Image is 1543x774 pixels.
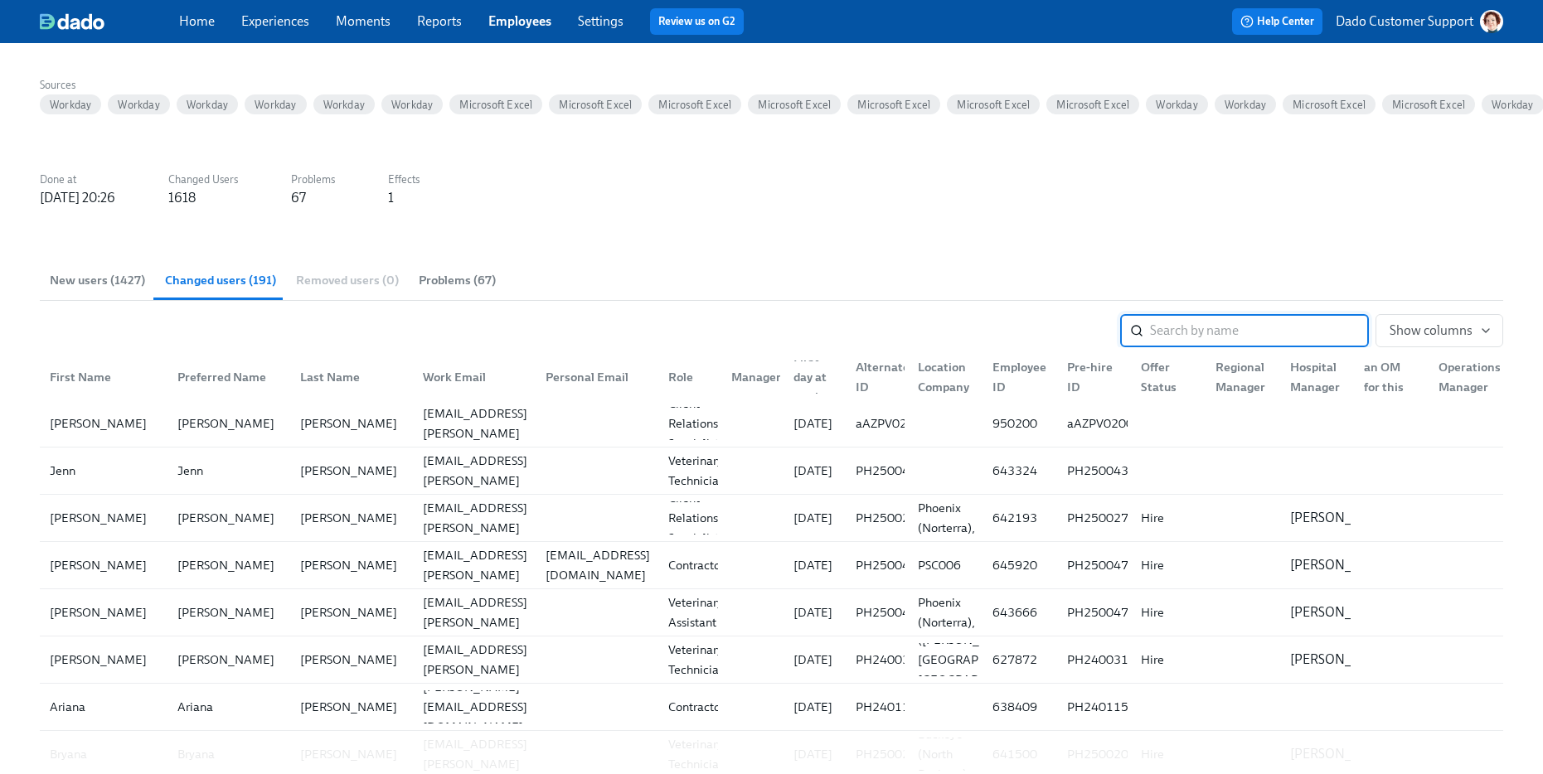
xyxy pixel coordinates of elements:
[662,367,717,387] div: Role
[1141,650,1196,670] div: Hire
[780,360,842,394] div: First day at work
[423,677,527,737] div: [PERSON_NAME][EMAIL_ADDRESS][DOMAIN_NAME]
[1067,414,1133,433] div: aAZPV0200
[300,414,403,433] div: [PERSON_NAME]
[336,13,391,29] a: Moments
[294,367,410,387] div: Last Name
[177,461,280,481] div: Jenn
[177,508,280,528] div: [PERSON_NAME]
[50,602,158,622] div: [PERSON_NAME]
[650,8,744,35] button: Review us on G2
[300,650,403,670] div: [PERSON_NAME]
[423,478,527,558] div: [PERSON_NAME][EMAIL_ADDRESS][PERSON_NAME][DOMAIN_NAME]
[1141,602,1196,622] div: Hire
[50,461,158,481] div: Jenn
[842,360,905,394] div: Alternate ID
[1390,322,1489,339] span: Show columns
[849,357,916,397] div: Alternate ID
[793,697,836,717] div: [DATE]
[1283,357,1351,397] div: Hospital Manager
[177,414,280,433] div: [PERSON_NAME]
[168,189,196,207] div: 1618
[488,13,551,29] a: Employees
[1134,357,1202,397] div: Offer Status
[1480,10,1503,33] img: AATXAJw-nxTkv1ws5kLOi-TQIsf862R-bs_0p3UQSuGH=s96-c
[300,461,403,481] div: [PERSON_NAME]
[668,555,725,575] div: Contractor
[313,99,375,111] span: Workday
[50,271,145,290] span: New users (1427)
[992,555,1047,575] div: 645920
[947,99,1040,111] span: Microsoft Excel
[793,414,836,433] div: [DATE]
[43,367,164,387] div: First Name
[50,414,158,433] div: [PERSON_NAME]
[423,384,527,463] div: [PERSON_NAME][EMAIL_ADDRESS][PERSON_NAME][DOMAIN_NAME]
[578,13,624,29] a: Settings
[918,610,1047,709] div: [GEOGRAPHIC_DATA] ([PERSON_NAME][GEOGRAPHIC_DATA]), [GEOGRAPHIC_DATA] - Lovet
[992,508,1047,528] div: 642193
[1209,357,1277,397] div: Regional Manager
[1067,602,1143,622] div: PH25004709
[423,525,527,605] div: [PERSON_NAME][EMAIL_ADDRESS][PERSON_NAME][DOMAIN_NAME]
[291,171,335,189] label: Problems
[793,602,836,622] div: [DATE]
[748,99,841,111] span: Microsoft Excel
[856,414,922,433] div: aAZPV0200
[668,488,719,548] div: Client Relations Specialist
[1425,360,1500,394] div: Operations Manager
[179,13,215,29] a: Home
[449,99,542,111] span: Microsoft Excel
[1283,99,1376,111] span: Microsoft Excel
[177,697,280,717] div: Ariana
[410,360,532,394] div: Work Email
[992,414,1047,433] div: 950200
[164,360,287,394] div: Preferred Name
[43,360,164,394] div: First Name
[50,650,158,670] div: [PERSON_NAME]
[388,171,420,189] label: Effects
[1232,8,1322,35] button: Help Center
[300,602,403,622] div: [PERSON_NAME]
[165,271,276,290] span: Changed users (191)
[300,555,403,575] div: [PERSON_NAME]
[668,697,725,717] div: Contractor
[856,508,932,528] div: PH25002723
[1290,651,1393,669] p: [PERSON_NAME]
[1336,12,1473,31] p: Dado Customer Support
[50,555,158,575] div: [PERSON_NAME]
[793,555,836,575] div: [DATE]
[668,593,723,632] div: Veterinary Assistant
[177,99,238,111] span: Workday
[658,13,735,30] a: Review us on G2
[918,573,975,652] div: 8018 Phoenix (Norterra), AZ - Lovet
[417,13,462,29] a: Reports
[1141,555,1196,575] div: Hire
[40,171,115,189] label: Done at
[1290,509,1393,527] p: [PERSON_NAME]
[1215,99,1276,111] span: Workday
[856,461,932,481] div: PH25004376
[40,99,101,111] span: Workday
[1067,650,1143,670] div: PH24003191
[300,508,403,528] div: [PERSON_NAME]
[725,367,788,387] div: Manager
[419,271,496,290] span: Problems (67)
[381,99,443,111] span: Workday
[532,360,655,394] div: Personal Email
[50,697,158,717] div: Ariana
[992,602,1047,622] div: 643666
[718,360,780,394] div: Manager
[856,555,932,575] div: PH25004790
[1482,99,1543,111] span: Workday
[416,367,532,387] div: Work Email
[979,360,1054,394] div: Employee ID
[986,357,1054,397] div: Employee ID
[1336,10,1503,33] button: Dado Customer Support
[50,508,158,528] div: [PERSON_NAME]
[291,189,306,207] div: 67
[1141,508,1196,528] div: Hire
[918,555,973,575] div: PSC006
[793,650,836,670] div: [DATE]
[787,347,842,407] div: First day at work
